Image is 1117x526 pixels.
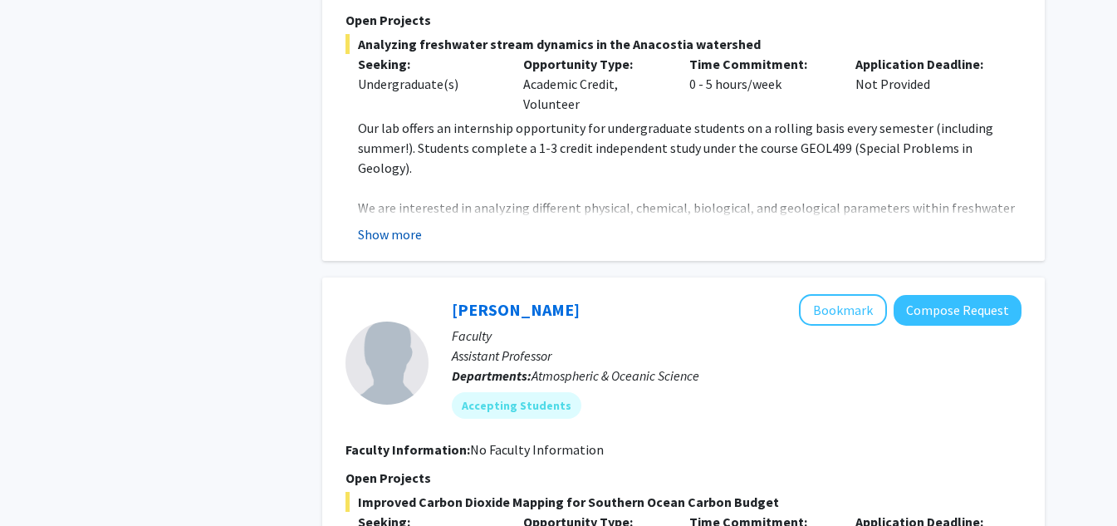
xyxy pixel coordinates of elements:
[345,441,470,458] b: Faculty Information:
[358,198,1021,278] p: We are interested in analyzing different physical, chemical, biological, and geological parameter...
[358,224,422,244] button: Show more
[12,451,71,514] iframe: Chat
[452,299,580,320] a: [PERSON_NAME]
[677,54,843,114] div: 0 - 5 hours/week
[358,74,499,94] div: Undergraduate(s)
[345,468,1021,488] p: Open Projects
[452,392,581,419] mat-chip: Accepting Students
[358,118,1021,178] p: Our lab offers an internship opportunity for undergraduate students on a rolling basis every seme...
[452,367,532,384] b: Departments:
[470,441,604,458] span: No Faculty Information
[689,54,830,74] p: Time Commitment:
[345,34,1021,54] span: Analyzing freshwater stream dynamics in the Anacostia watershed
[855,54,997,74] p: Application Deadline:
[358,54,499,74] p: Seeking:
[345,10,1021,30] p: Open Projects
[843,54,1009,114] div: Not Provided
[799,294,887,326] button: Add Madeleine Youngs to Bookmarks
[452,346,1021,366] p: Assistant Professor
[511,54,677,114] div: Academic Credit, Volunteer
[452,326,1021,346] p: Faculty
[532,367,699,384] span: Atmospheric & Oceanic Science
[523,54,664,74] p: Opportunity Type:
[345,492,1021,512] span: Improved Carbon Dioxide Mapping for Southern Ocean Carbon Budget
[894,295,1021,326] button: Compose Request to Madeleine Youngs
